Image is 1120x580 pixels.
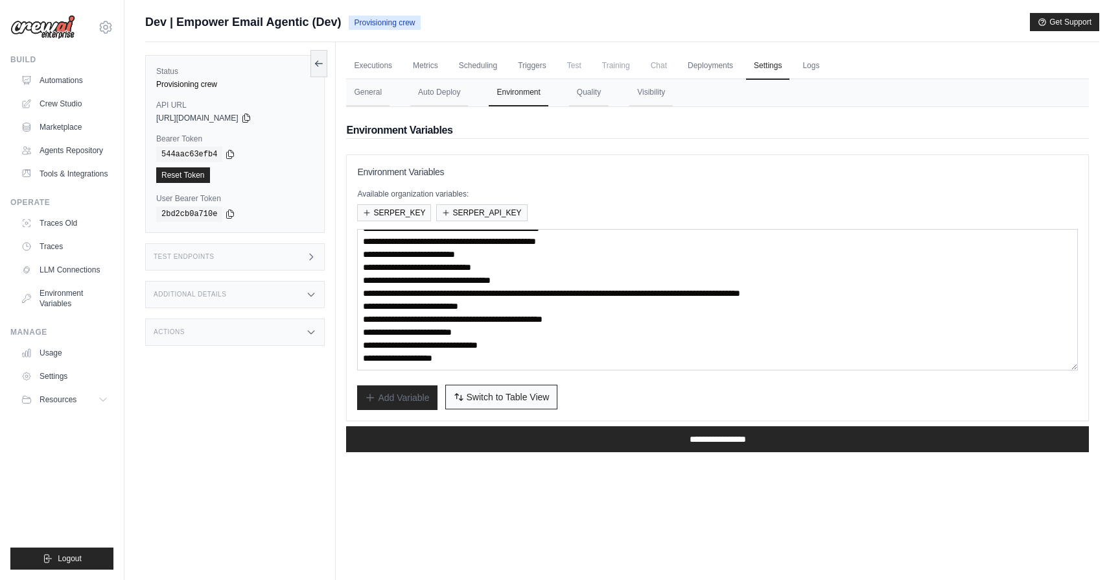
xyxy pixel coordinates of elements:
[156,134,314,144] label: Bearer Token
[357,385,437,410] button: Add Variable
[156,113,239,123] span: [URL][DOMAIN_NAME]
[10,548,113,570] button: Logout
[58,553,82,564] span: Logout
[346,53,400,80] a: Executions
[156,193,314,204] label: User Bearer Token
[594,53,638,79] span: Training is not available until the deployment is complete
[16,140,113,161] a: Agents Repository
[154,291,226,298] h3: Additional Details
[357,204,431,221] button: SERPER_KEY
[16,389,113,410] button: Resources
[156,66,314,77] label: Status
[156,79,314,90] div: Provisioning crew
[16,283,113,314] a: Environment Variables
[510,53,554,80] a: Triggers
[16,366,113,387] a: Settings
[559,53,589,79] span: Test
[357,165,1078,178] h3: Environment Variables
[346,123,1089,138] h2: Environment Variables
[795,53,827,80] a: Logs
[451,53,505,80] a: Scheduling
[16,260,113,280] a: LLM Connections
[467,391,550,404] span: Switch to Table View
[1030,13,1099,31] button: Get Support
[10,15,75,40] img: Logo
[145,13,341,31] span: Dev | Empower Email Agentic (Dev)
[16,117,113,138] a: Marketplace
[1055,518,1120,580] iframe: Chat Widget
[357,189,1078,199] p: Available organization variables:
[436,204,527,221] button: SERPER_API_KEY
[349,16,420,30] span: Provisioning crew
[445,385,558,409] button: Switch to Table View
[16,236,113,257] a: Traces
[346,79,1089,106] nav: Tabs
[629,79,673,106] button: Visibility
[154,253,215,261] h3: Test Endpoints
[16,343,113,363] a: Usage
[16,93,113,114] a: Crew Studio
[489,79,548,106] button: Environment
[746,53,789,80] a: Settings
[156,206,222,222] code: 2bd2cb0a710e
[156,167,210,183] a: Reset Token
[16,70,113,91] a: Automations
[156,147,222,162] code: 544aac63efb4
[10,327,113,337] div: Manage
[346,79,390,106] button: General
[10,54,113,65] div: Build
[156,100,314,110] label: API URL
[643,53,675,79] span: Chat is not available until the deployment is complete
[40,394,76,405] span: Resources
[10,197,113,208] div: Operate
[680,53,741,80] a: Deployments
[154,328,185,336] h3: Actions
[569,79,609,106] button: Quality
[405,53,446,80] a: Metrics
[16,163,113,184] a: Tools & Integrations
[410,79,468,106] button: Auto Deploy
[16,213,113,234] a: Traces Old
